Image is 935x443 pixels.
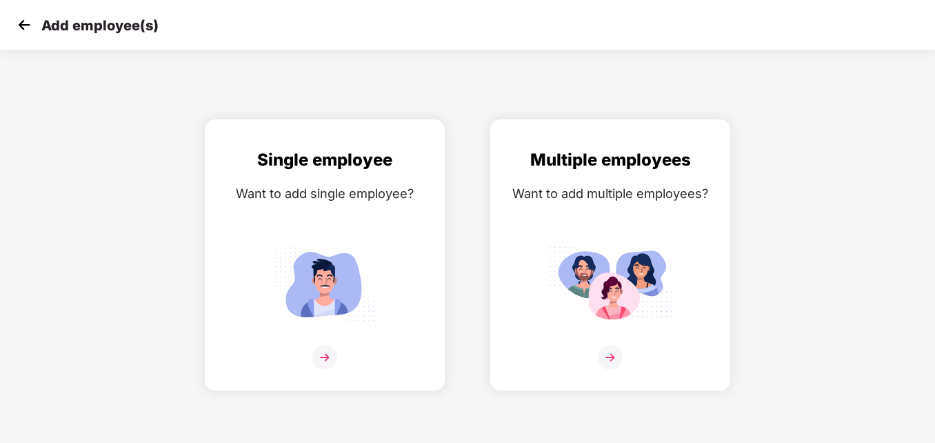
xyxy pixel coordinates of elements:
p: Add employee(s) [41,17,159,34]
img: svg+xml;base64,PHN2ZyB4bWxucz0iaHR0cDovL3d3dy53My5vcmcvMjAwMC9zdmciIGlkPSJTaW5nbGVfZW1wbG95ZWUiIH... [263,241,387,327]
div: Want to add single employee? [219,184,431,204]
img: svg+xml;base64,PHN2ZyB4bWxucz0iaHR0cDovL3d3dy53My5vcmcvMjAwMC9zdmciIGlkPSJNdWx0aXBsZV9lbXBsb3llZS... [548,241,672,327]
img: svg+xml;base64,PHN2ZyB4bWxucz0iaHR0cDovL3d3dy53My5vcmcvMjAwMC9zdmciIHdpZHRoPSIzNiIgaGVpZ2h0PSIzNi... [312,345,337,370]
img: svg+xml;base64,PHN2ZyB4bWxucz0iaHR0cDovL3d3dy53My5vcmcvMjAwMC9zdmciIHdpZHRoPSIzNiIgaGVpZ2h0PSIzNi... [598,345,623,370]
div: Want to add multiple employees? [504,184,716,204]
img: svg+xml;base64,PHN2ZyB4bWxucz0iaHR0cDovL3d3dy53My5vcmcvMjAwMC9zdmciIHdpZHRoPSIzMCIgaGVpZ2h0PSIzMC... [14,14,34,35]
div: Single employee [219,147,431,173]
div: Multiple employees [504,147,716,173]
